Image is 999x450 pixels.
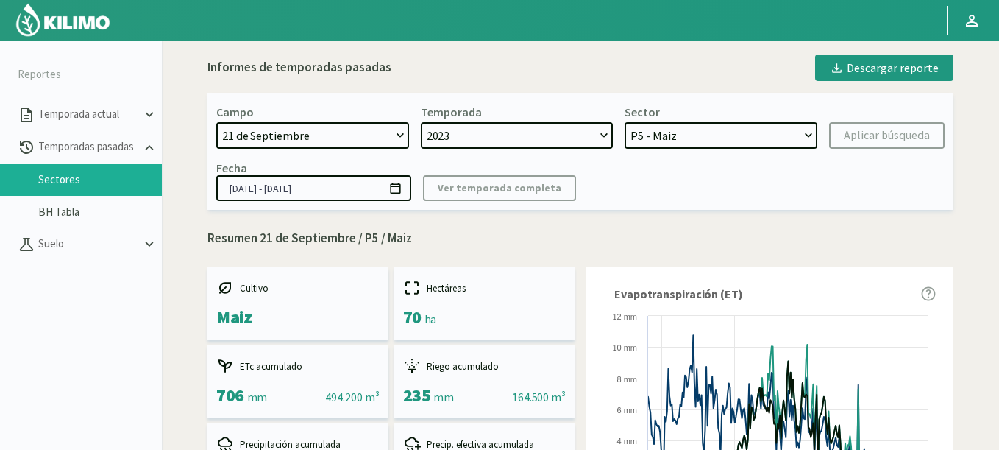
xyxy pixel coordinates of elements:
text: 12 mm [612,312,637,321]
a: Sectores [38,173,162,186]
p: Suelo [35,236,141,253]
span: 70 [403,306,422,328]
input: dd/mm/yyyy - dd/mm/yyyy [216,175,411,201]
a: BH Tabla [38,205,162,219]
div: Fecha [216,161,247,175]
kil-mini-card: report-summary-cards.HECTARES [394,267,575,340]
div: Sector [625,105,660,119]
text: 6 mm [617,406,638,415]
kil-mini-card: report-summary-cards.ACCUMULATED_IRRIGATION [394,345,575,418]
div: Informes de temporadas pasadas [207,58,391,77]
text: 8 mm [617,375,638,384]
div: ETc acumulado [216,357,380,375]
div: Riego acumulado [403,357,566,375]
div: 494.200 m³ [325,388,379,406]
button: Descargar reporte [815,55,953,81]
span: mm [433,390,453,404]
span: 235 [403,384,431,407]
span: Maiz [216,306,252,328]
div: Temporada [421,105,482,119]
span: mm [247,390,267,404]
text: 10 mm [612,343,637,352]
div: Descargar reporte [830,59,939,77]
div: Campo [216,105,254,119]
text: 4 mm [617,437,638,446]
div: Cultivo [216,279,380,297]
img: Kilimo [15,2,111,38]
div: 164.500 m³ [512,388,566,406]
span: 706 [216,384,244,407]
span: ha [424,312,436,326]
p: Resumen 21 de Septiembre / P5 / Maiz [207,229,953,248]
kil-mini-card: report-summary-cards.ACCUMULATED_ETC [207,345,388,418]
span: Evapotranspiración (ET) [614,285,743,303]
p: Temporadas pasadas [35,138,141,155]
div: Hectáreas [403,279,566,297]
p: Temporada actual [35,106,141,123]
kil-mini-card: report-summary-cards.CROP [207,267,388,340]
